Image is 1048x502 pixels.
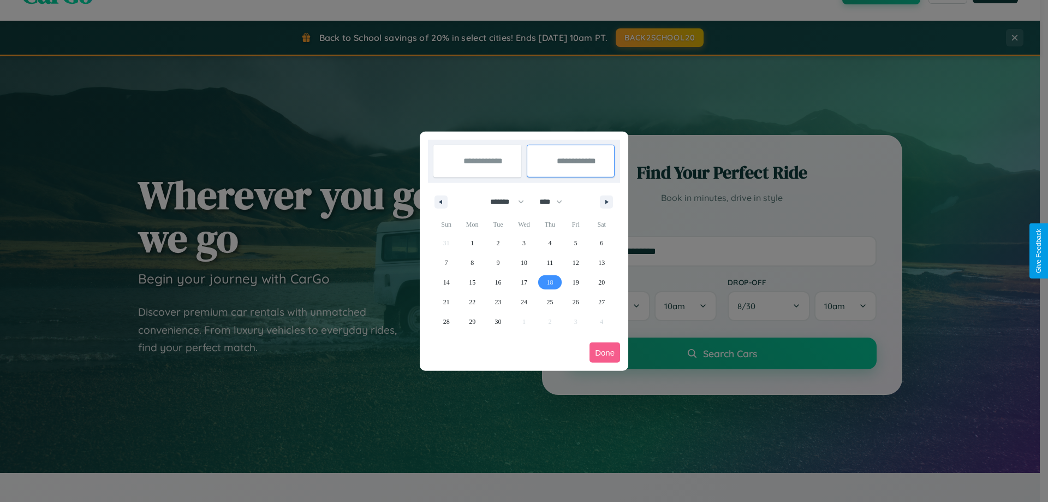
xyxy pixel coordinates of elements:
span: 17 [521,273,527,292]
span: 12 [573,253,579,273]
span: 8 [471,253,474,273]
span: Mon [459,216,485,233]
span: Fri [563,216,588,233]
button: 16 [485,273,511,292]
button: Done [589,342,620,363]
span: Thu [537,216,563,233]
span: 10 [521,253,527,273]
button: 14 [433,273,459,292]
button: 3 [511,233,537,253]
span: 16 [495,273,502,292]
span: 28 [443,312,450,332]
button: 18 [537,273,563,292]
button: 9 [485,253,511,273]
span: 21 [443,292,450,312]
span: 22 [469,292,475,312]
button: 27 [589,292,615,312]
span: 19 [573,273,579,292]
span: 30 [495,312,502,332]
span: 23 [495,292,502,312]
button: 20 [589,273,615,292]
button: 10 [511,253,537,273]
button: 13 [589,253,615,273]
button: 19 [563,273,588,292]
span: 20 [598,273,605,292]
span: 3 [522,233,526,253]
button: 30 [485,312,511,332]
button: 6 [589,233,615,253]
span: 7 [445,253,448,273]
button: 11 [537,253,563,273]
div: Give Feedback [1035,229,1043,273]
span: 18 [546,273,553,292]
button: 1 [459,233,485,253]
span: 9 [497,253,500,273]
button: 28 [433,312,459,332]
button: 26 [563,292,588,312]
span: Tue [485,216,511,233]
span: 27 [598,292,605,312]
button: 21 [433,292,459,312]
span: 14 [443,273,450,292]
button: 29 [459,312,485,332]
button: 7 [433,253,459,273]
span: 4 [548,233,551,253]
span: 24 [521,292,527,312]
button: 25 [537,292,563,312]
span: 13 [598,253,605,273]
button: 2 [485,233,511,253]
span: Wed [511,216,537,233]
button: 24 [511,292,537,312]
button: 22 [459,292,485,312]
span: 6 [600,233,603,253]
button: 8 [459,253,485,273]
button: 23 [485,292,511,312]
button: 12 [563,253,588,273]
button: 5 [563,233,588,253]
span: 29 [469,312,475,332]
button: 17 [511,273,537,292]
span: 5 [574,233,577,253]
span: Sat [589,216,615,233]
span: Sun [433,216,459,233]
span: 26 [573,292,579,312]
button: 4 [537,233,563,253]
span: 2 [497,233,500,253]
span: 25 [546,292,553,312]
button: 15 [459,273,485,292]
span: 11 [547,253,553,273]
span: 15 [469,273,475,292]
span: 1 [471,233,474,253]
